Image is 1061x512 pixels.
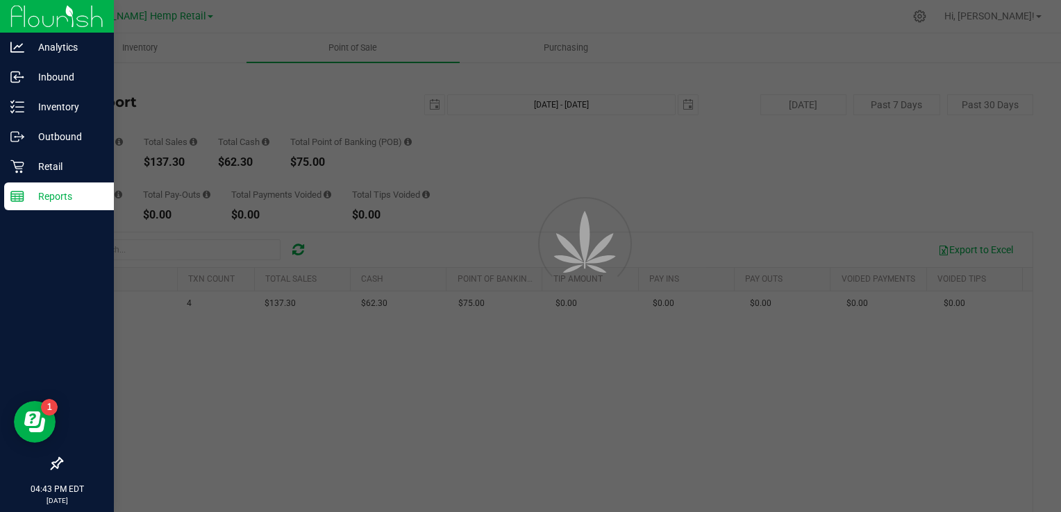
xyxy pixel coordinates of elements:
[24,128,108,145] p: Outbound
[6,495,108,506] p: [DATE]
[10,160,24,173] inline-svg: Retail
[14,401,56,443] iframe: Resource center
[6,483,108,495] p: 04:43 PM EDT
[24,99,108,115] p: Inventory
[10,40,24,54] inline-svg: Analytics
[41,399,58,416] iframe: Resource center unread badge
[24,158,108,175] p: Retail
[24,39,108,56] p: Analytics
[24,69,108,85] p: Inbound
[10,100,24,114] inline-svg: Inventory
[24,188,108,205] p: Reports
[10,70,24,84] inline-svg: Inbound
[10,189,24,203] inline-svg: Reports
[10,130,24,144] inline-svg: Outbound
